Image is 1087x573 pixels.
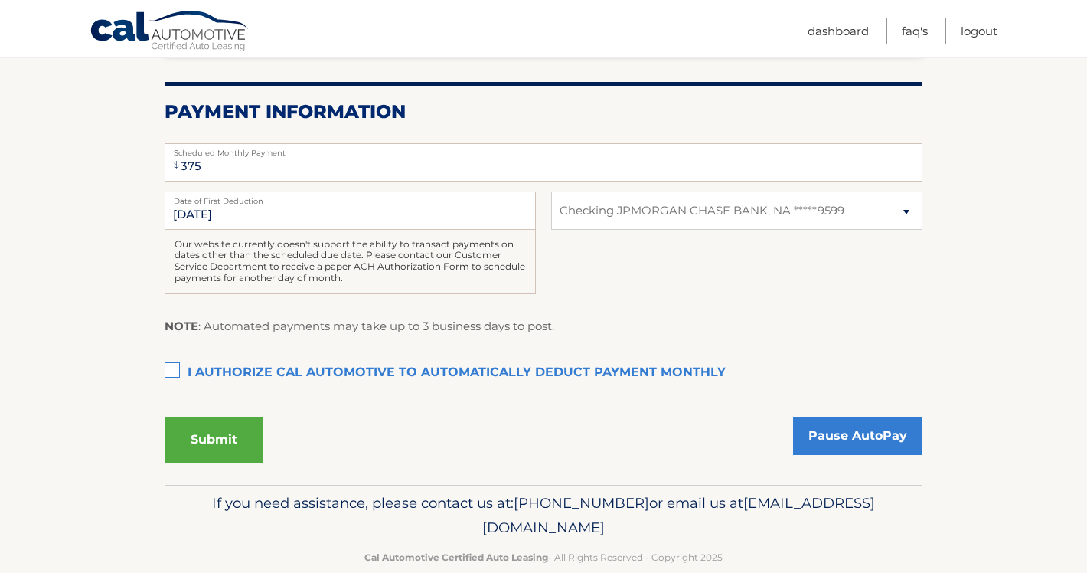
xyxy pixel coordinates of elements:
[165,417,263,463] button: Submit
[364,552,548,563] strong: Cal Automotive Certified Auto Leasing
[165,319,198,333] strong: NOTE
[90,10,250,54] a: Cal Automotive
[165,192,536,204] label: Date of First Deduction
[175,549,912,565] p: - All Rights Reserved - Copyright 2025
[808,18,869,44] a: Dashboard
[482,494,875,536] span: [EMAIL_ADDRESS][DOMAIN_NAME]
[165,143,922,182] input: Payment Amount
[175,491,912,540] p: If you need assistance, please contact us at: or email us at
[961,18,997,44] a: Logout
[165,316,554,336] p: : Automated payments may take up to 3 business days to post.
[165,230,536,294] div: Our website currently doesn't support the ability to transact payments on dates other than the sc...
[165,358,922,388] label: I authorize cal automotive to automatically deduct payment monthly
[165,143,922,156] label: Scheduled Monthly Payment
[902,18,928,44] a: FAQ's
[793,417,922,455] a: Pause AutoPay
[169,148,184,182] span: $
[165,192,536,230] input: Payment Date
[514,494,649,512] span: [PHONE_NUMBER]
[165,100,922,123] h2: Payment Information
